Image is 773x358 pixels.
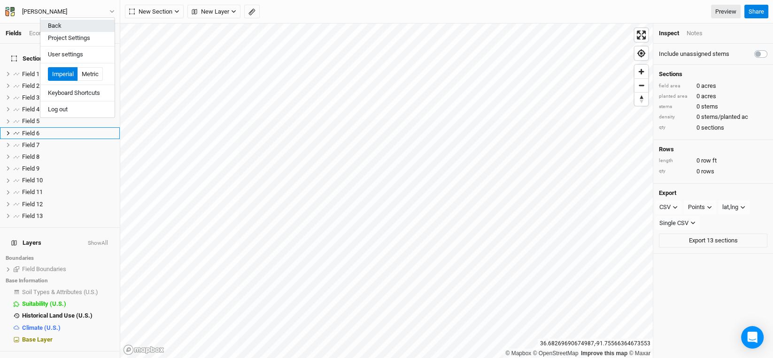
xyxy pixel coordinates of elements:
[701,92,716,101] span: acres
[22,130,39,137] span: Field 6
[22,82,114,90] div: Field 2
[634,47,648,60] button: Find my location
[40,20,115,32] a: Back
[123,344,164,355] a: Mapbox logo
[40,48,115,61] button: User settings
[22,165,39,172] span: Field 9
[505,350,531,357] a: Mapbox
[22,188,114,196] div: Field 11
[22,117,114,125] div: Field 5
[40,87,115,99] button: Keyboard Shortcuts
[659,124,692,131] div: qty
[634,79,648,92] span: Zoom out
[22,141,114,149] div: Field 7
[40,32,115,44] button: Project Settings
[659,233,767,248] button: Export 13 sections
[659,114,692,121] div: density
[634,28,648,42] button: Enter fullscreen
[5,7,115,17] button: [PERSON_NAME]
[722,202,738,212] div: lat,lng
[22,201,114,208] div: Field 12
[655,216,700,230] button: Single CSV
[22,201,43,208] span: Field 12
[22,288,114,296] div: Soil Types & Attributes (U.S.)
[22,165,114,172] div: Field 9
[22,288,98,296] span: Soil Types & Attributes (U.S.)
[659,202,671,212] div: CSV
[22,336,53,343] span: Base Layer
[687,29,703,38] div: Notes
[120,23,653,358] canvas: Map
[701,156,717,165] span: row ft
[11,55,46,62] span: Sections
[22,70,39,78] span: Field 1
[22,141,39,148] span: Field 7
[659,157,692,164] div: length
[659,29,679,38] div: Inspect
[22,106,39,113] span: Field 4
[22,312,114,319] div: Historical Land Use (U.S.)
[659,93,692,100] div: planted area
[659,92,767,101] div: 0
[701,102,718,111] span: stems
[192,7,229,16] span: New Layer
[187,5,240,19] button: New Layer
[22,153,39,160] span: Field 8
[22,336,114,343] div: Base Layer
[659,124,767,132] div: 0
[533,350,579,357] a: OpenStreetMap
[659,102,767,111] div: 0
[701,167,714,176] span: rows
[22,177,43,184] span: Field 10
[711,5,741,19] a: Preview
[659,218,688,228] div: Single CSV
[659,189,767,197] h4: Export
[684,200,716,214] button: Points
[77,67,103,81] button: Metric
[22,94,39,101] span: Field 3
[634,92,648,106] button: Reset bearing to north
[22,82,39,89] span: Field 2
[629,350,650,357] a: Maxar
[659,82,767,90] div: 0
[655,200,682,214] button: CSV
[22,177,114,184] div: Field 10
[22,212,43,219] span: Field 13
[538,339,653,349] div: 36.68269690674987 , -91.75566364673553
[659,70,767,78] h4: Sections
[701,82,716,90] span: acres
[22,324,114,332] div: Climate (U.S.)
[688,202,705,212] div: Points
[129,7,172,16] span: New Section
[22,265,114,273] div: Field Boundaries
[659,168,692,175] div: qty
[22,106,114,113] div: Field 4
[718,200,750,214] button: lat,lng
[22,7,67,16] div: David Hall
[22,265,66,272] span: Field Boundaries
[22,153,114,161] div: Field 8
[87,240,108,247] button: ShowAll
[244,5,260,19] button: Shortcut: M
[659,167,767,176] div: 0
[22,94,114,101] div: Field 3
[125,5,184,19] button: New Section
[634,65,648,78] button: Zoom in
[29,29,59,38] div: Economics
[581,350,627,357] a: Improve this map
[22,117,39,125] span: Field 5
[22,7,67,16] div: [PERSON_NAME]
[744,5,768,19] button: Share
[634,78,648,92] button: Zoom out
[22,70,114,78] div: Field 1
[48,67,78,81] button: Imperial
[22,312,93,319] span: Historical Land Use (U.S.)
[22,300,66,307] span: Suitability (U.S.)
[6,30,22,37] a: Fields
[741,326,764,349] div: Open Intercom Messenger
[659,50,729,58] label: Include unassigned stems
